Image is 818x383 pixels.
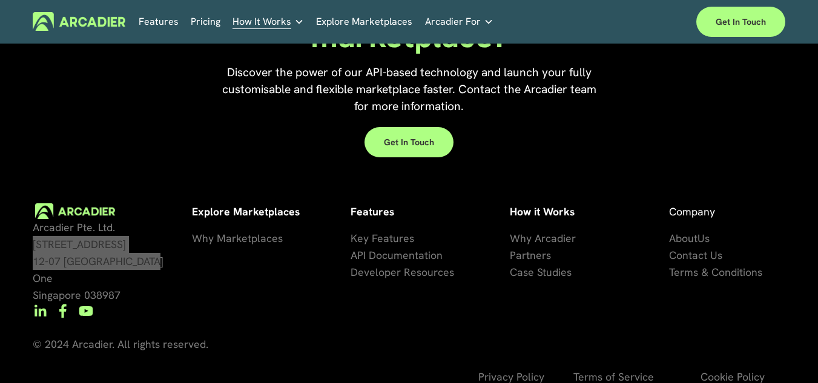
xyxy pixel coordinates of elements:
span: artners [516,248,551,262]
span: se Studies [523,265,572,279]
a: Ca [510,264,523,281]
span: Contact Us [669,248,722,262]
span: Ca [510,265,523,279]
strong: Features [351,205,394,218]
a: Terms & Conditions [669,264,762,281]
span: Developer Resources [351,265,454,279]
a: Pricing [191,12,220,31]
span: About [669,231,698,245]
span: API Documentation [351,248,443,262]
a: Why Arcadier [510,230,576,247]
span: P [510,248,516,262]
a: Explore Marketplaces [316,12,412,31]
span: Company [669,205,715,218]
strong: How it Works [510,205,575,218]
span: Us [698,231,710,245]
a: se Studies [523,264,572,281]
a: Key Features [351,230,414,247]
span: Discover the power of our API-based technology and launch your fully customisable and flexible ma... [222,65,599,114]
a: Get in touch [696,7,785,37]
img: Arcadier [33,12,125,31]
a: Get in touch [364,127,454,157]
a: artners [516,247,551,264]
a: LinkedIn [33,304,47,318]
span: © 2024 Arcadier. All rights reserved. [33,337,208,351]
a: folder dropdown [233,12,304,31]
a: P [510,247,516,264]
a: YouTube [79,304,93,318]
a: folder dropdown [425,12,493,31]
span: Terms & Conditions [669,265,762,279]
a: Contact Us [669,247,722,264]
span: How It Works [233,13,291,30]
span: Arcadier For [425,13,481,30]
span: Key Features [351,231,414,245]
a: Features [139,12,179,31]
strong: Explore Marketplaces [192,205,300,218]
a: Why Marketplaces [192,230,283,247]
span: Why Marketplaces [192,231,283,245]
span: Arcadier Pte. Ltd. [STREET_ADDRESS] 12-07 [GEOGRAPHIC_DATA] One Singapore 038987 [33,220,167,302]
span: Why Arcadier [510,231,576,245]
a: Developer Resources [351,264,454,281]
a: About [669,230,698,247]
a: Facebook [56,304,70,318]
a: API Documentation [351,247,443,264]
iframe: Chat Widget [757,325,818,383]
